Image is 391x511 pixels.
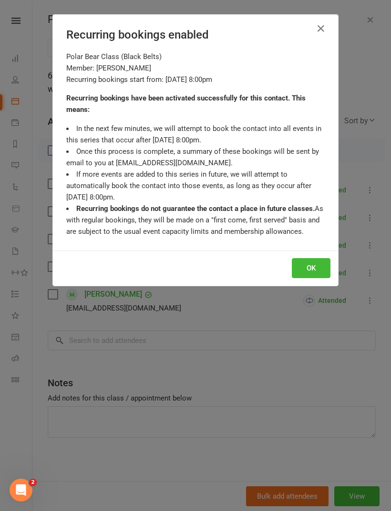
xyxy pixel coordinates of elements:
[66,28,325,41] h4: Recurring bookings enabled
[292,258,330,278] button: OK
[66,123,325,146] li: In the next few minutes, we will attempt to book the contact into all events in this series that ...
[66,62,325,74] div: Member: [PERSON_NAME]
[66,74,325,85] div: Recurring bookings start from: [DATE] 8:00pm
[66,169,325,203] li: If more events are added to this series in future, we will attempt to automatically book the cont...
[10,479,32,501] iframe: Intercom live chat
[76,204,315,213] strong: Recurring bookings do not guarantee the contact a place in future classes.
[66,203,325,237] li: As with regular bookings, they will be made on a "first come, first served" basis and are subject...
[313,21,329,36] button: Close
[66,146,325,169] li: Once this process is complete, a summary of these bookings will be sent by email to you at [EMAIL...
[66,94,306,114] strong: Recurring bookings have been activated successfully for this contact. This means:
[29,479,37,486] span: 2
[66,51,325,62] div: Polar Bear Class (Black Belts)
